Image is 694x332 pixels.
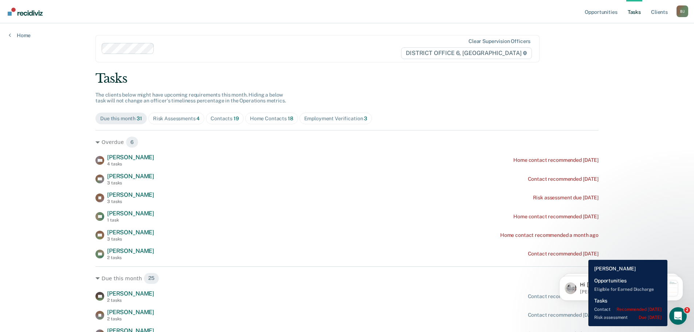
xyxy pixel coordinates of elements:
[107,191,154,198] span: [PERSON_NAME]
[8,8,43,16] img: Recidiviz
[513,157,599,163] div: Home contact recommended [DATE]
[126,136,138,148] span: 6
[107,255,154,260] div: 2 tasks
[107,309,154,316] span: [PERSON_NAME]
[548,261,694,312] iframe: Intercom notifications message
[95,136,599,148] div: Overdue 6
[153,116,200,122] div: Risk Assessments
[107,199,154,204] div: 3 tasks
[32,27,110,34] p: Message from Kim, sent 2w ago
[677,5,688,17] button: Profile dropdown button
[100,116,142,122] div: Due this month
[528,251,599,257] div: Contact recommended [DATE]
[234,116,239,121] span: 19
[9,32,31,39] a: Home
[211,116,239,122] div: Contacts
[533,195,599,201] div: Risk assessment due [DATE]
[107,237,154,242] div: 3 tasks
[107,161,154,167] div: 4 tasks
[107,298,154,303] div: 2 tasks
[500,232,599,238] div: Home contact recommended a month ago
[107,316,154,321] div: 2 tasks
[528,312,599,318] div: Contact recommended [DATE]
[32,20,110,207] span: Hi [PERSON_NAME], We are so excited to announce a brand new feature: AI case note search! 📣 Findi...
[95,71,599,86] div: Tasks
[528,293,599,300] div: Contact recommended [DATE]
[107,180,154,185] div: 3 tasks
[250,116,293,122] div: Home Contacts
[95,273,599,284] div: Due this month 25
[684,307,690,313] span: 2
[364,116,367,121] span: 3
[669,307,687,325] iframe: Intercom live chat
[528,176,599,182] div: Contact recommended [DATE]
[677,5,688,17] div: B J
[107,154,154,161] span: [PERSON_NAME]
[196,116,200,121] span: 4
[468,38,530,44] div: Clear supervision officers
[95,92,286,104] span: The clients below might have upcoming requirements this month. Hiding a below task will not chang...
[107,229,154,236] span: [PERSON_NAME]
[137,116,142,121] span: 31
[304,116,368,122] div: Employment Verification
[513,214,599,220] div: Home contact recommended [DATE]
[107,173,154,180] span: [PERSON_NAME]
[288,116,293,121] span: 18
[107,210,154,217] span: [PERSON_NAME]
[144,273,159,284] span: 25
[107,247,154,254] span: [PERSON_NAME]
[107,290,154,297] span: [PERSON_NAME]
[401,47,532,59] span: DISTRICT OFFICE 6, [GEOGRAPHIC_DATA]
[107,218,154,223] div: 1 task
